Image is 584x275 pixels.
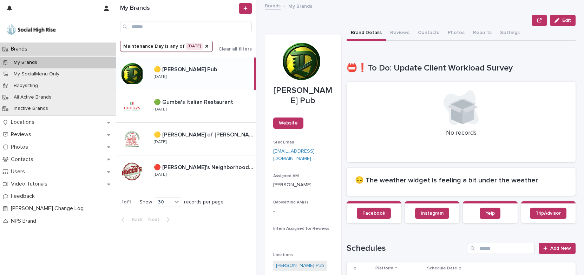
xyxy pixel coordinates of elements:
a: TripAdvisor [530,208,566,219]
p: Schedule Date [427,264,457,272]
p: My Brands [288,2,312,9]
p: Photos [8,144,34,150]
span: Facebook [362,211,385,216]
p: [DATE] [154,74,166,79]
p: 1 of 1 [116,194,137,211]
span: SHR Email [273,140,294,145]
img: o5DnuTxEQV6sW9jFYBBf [6,23,57,37]
h1: My Brands [120,5,238,12]
p: Video Tutorials [8,181,53,187]
span: Instagram [421,211,444,216]
a: Facebook [357,208,391,219]
span: Clear all filters [218,47,252,52]
span: Add New [550,246,571,251]
p: [DATE] [154,172,166,177]
p: Babysitting [8,83,44,89]
a: Yelp [480,208,500,219]
p: NPS Brand [8,218,42,224]
button: Back [116,216,145,223]
div: 30 [155,199,172,206]
p: - [273,208,333,215]
button: Reports [469,26,496,41]
p: Brands [8,46,33,52]
p: 🟢 Gumba's Italian Restaurant [154,98,235,106]
button: Next [145,216,175,223]
p: 🔴 [PERSON_NAME]'s Neighborhood Pizza [154,163,255,171]
input: Search [468,243,534,254]
a: [PERSON_NAME] Pub [276,262,324,269]
p: Platform [375,264,393,272]
p: [PERSON_NAME] Pub [273,86,333,106]
span: Intern Assigned for Reviews [273,227,329,231]
button: Brand Details [347,26,386,41]
button: Maintenance Day [120,41,213,52]
span: Back [127,217,143,222]
a: 🟡 [PERSON_NAME] Pub🟡 [PERSON_NAME] Pub [DATE] [116,58,256,90]
p: [DATE] [154,140,166,145]
button: Clear all filters [213,47,252,52]
p: My Brands [8,60,43,66]
span: TripAdvisor [536,211,561,216]
button: Contacts [414,26,444,41]
p: Users [8,168,31,175]
a: 🔴 [PERSON_NAME]'s Neighborhood Pizza🔴 [PERSON_NAME]'s Neighborhood Pizza [DATE] [116,155,256,188]
p: 🟡 [PERSON_NAME] of [PERSON_NAME] [154,130,255,138]
p: Inactive Brands [8,106,54,112]
span: Website [279,121,298,126]
p: My SocialMenu Only [8,71,65,77]
a: Brands [265,1,281,9]
input: Search [120,21,252,32]
span: Assigned AM [273,174,299,178]
p: Feedback [8,193,40,200]
span: Edit [562,18,571,23]
p: All Active Brands [8,94,57,100]
button: Reviews [386,26,414,41]
p: 🟡 [PERSON_NAME] Pub [154,65,218,73]
span: Yelp [485,211,495,216]
a: Instagram [415,208,449,219]
p: records per page [184,199,224,205]
span: Next [148,217,164,222]
button: Photos [444,26,469,41]
p: Contacts [8,156,39,163]
p: [DATE] [154,107,166,112]
h2: 😔 The weather widget is feeling a bit under the weather. [355,176,567,185]
a: 🟡 [PERSON_NAME] of [PERSON_NAME]🟡 [PERSON_NAME] of [PERSON_NAME] [DATE] [116,123,256,155]
button: Settings [496,26,524,41]
p: [PERSON_NAME] Change Log [8,205,89,212]
button: Edit [550,15,576,26]
a: 🟢 Gumba's Italian Restaurant🟢 Gumba's Italian Restaurant [DATE] [116,90,256,123]
p: No records [355,129,567,137]
p: Reviews [8,131,37,138]
p: [PERSON_NAME] [273,181,333,189]
span: Locations [273,253,293,257]
p: - [273,234,333,242]
p: Show [139,199,152,205]
a: [EMAIL_ADDRESS][DOMAIN_NAME] [273,149,315,161]
h1: 📛❗To Do: Update Client Workload Survey [347,63,576,73]
h1: Schedules [347,243,465,254]
a: Add New [539,243,576,254]
p: Locations [8,119,40,126]
span: Babysitting AM(s) [273,200,308,204]
a: Website [273,118,303,129]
